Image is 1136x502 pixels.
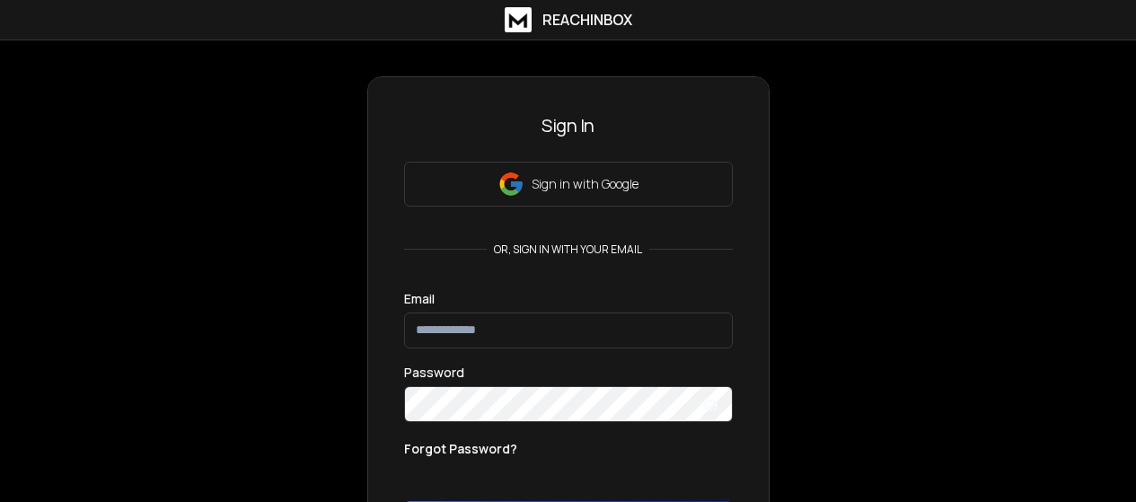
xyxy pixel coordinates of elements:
label: Email [404,293,435,305]
a: ReachInbox [505,7,632,32]
h3: Sign In [404,113,733,138]
p: Sign in with Google [532,175,638,193]
h1: ReachInbox [542,9,632,31]
button: Sign in with Google [404,162,733,207]
img: logo [505,7,532,32]
label: Password [404,366,464,379]
p: or, sign in with your email [487,242,649,257]
p: Forgot Password? [404,440,517,458]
